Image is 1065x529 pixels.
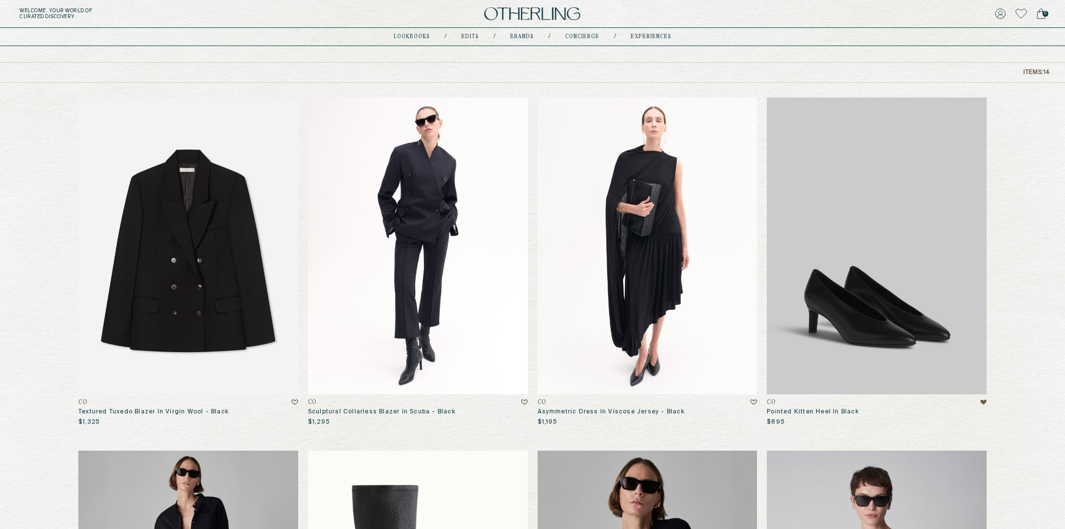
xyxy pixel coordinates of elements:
[1042,11,1048,17] span: 0
[78,418,100,426] p: $1,325
[548,33,550,41] div: /
[308,97,528,394] img: Sculptural Collarless Blazer in Scuba - Black
[394,34,430,39] a: lookbooks
[565,34,599,39] a: concierge
[308,399,317,406] h4: CO
[538,97,757,426] a: Asymmetric Dress in Viscose Jersey - BlackCOAsymmetric Dress In Viscose Jersey - Black$1,195
[767,97,987,394] img: Pointed Kitten Heel in Black
[538,418,558,426] p: $1,195
[614,33,616,41] div: /
[631,34,671,39] a: experiences
[308,418,330,426] p: $1,295
[767,408,987,416] h3: Pointed Kitten Heel In Black
[308,97,528,426] a: Sculptural Collarless Blazer in Scuba - BlackCOSculptural Collarless Blazer In Scuba - Black$1,295
[767,418,785,426] p: $895
[78,399,87,406] h4: CO
[1023,69,1050,76] p: Items: 14
[78,97,298,426] a: Textured Tuxedo Blazer in Virgin Wool - BlackCOTextured Tuxedo Blazer In Virgin Wool - Black$1,325
[484,7,580,21] img: logo
[78,408,298,416] h3: Textured Tuxedo Blazer In Virgin Wool - Black
[78,97,298,394] img: Textured Tuxedo Blazer in Virgin Wool - Black
[1037,7,1045,21] a: 0
[308,408,528,416] h3: Sculptural Collarless Blazer In Scuba - Black
[538,97,757,394] img: Asymmetric Dress in Viscose Jersey - Black
[494,33,496,41] div: /
[538,408,757,416] h3: Asymmetric Dress In Viscose Jersey - Black
[20,8,327,20] h5: Welcome . Your world of curated discovery.
[538,399,546,406] h4: CO
[461,34,479,39] a: Edits
[510,34,534,39] a: Brands
[767,399,776,406] h4: CO
[445,33,447,41] div: /
[767,97,987,426] a: Pointed Kitten Heel in BlackCOPointed Kitten Heel In Black$895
